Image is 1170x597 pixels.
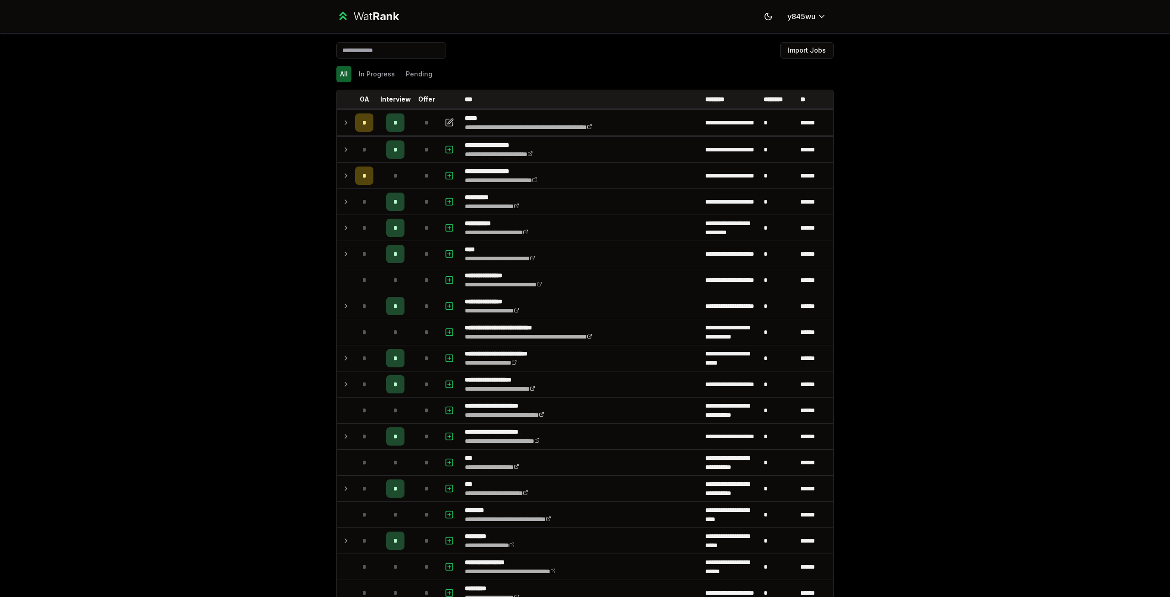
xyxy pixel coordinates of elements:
button: Import Jobs [780,42,834,59]
p: OA [360,95,369,104]
button: In Progress [355,66,399,82]
p: Interview [380,95,411,104]
span: y845wu [787,11,815,22]
button: All [336,66,351,82]
span: Rank [372,10,399,23]
button: Pending [402,66,436,82]
a: WatRank [336,9,399,24]
div: Wat [353,9,399,24]
button: y845wu [780,8,834,25]
p: Offer [418,95,435,104]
